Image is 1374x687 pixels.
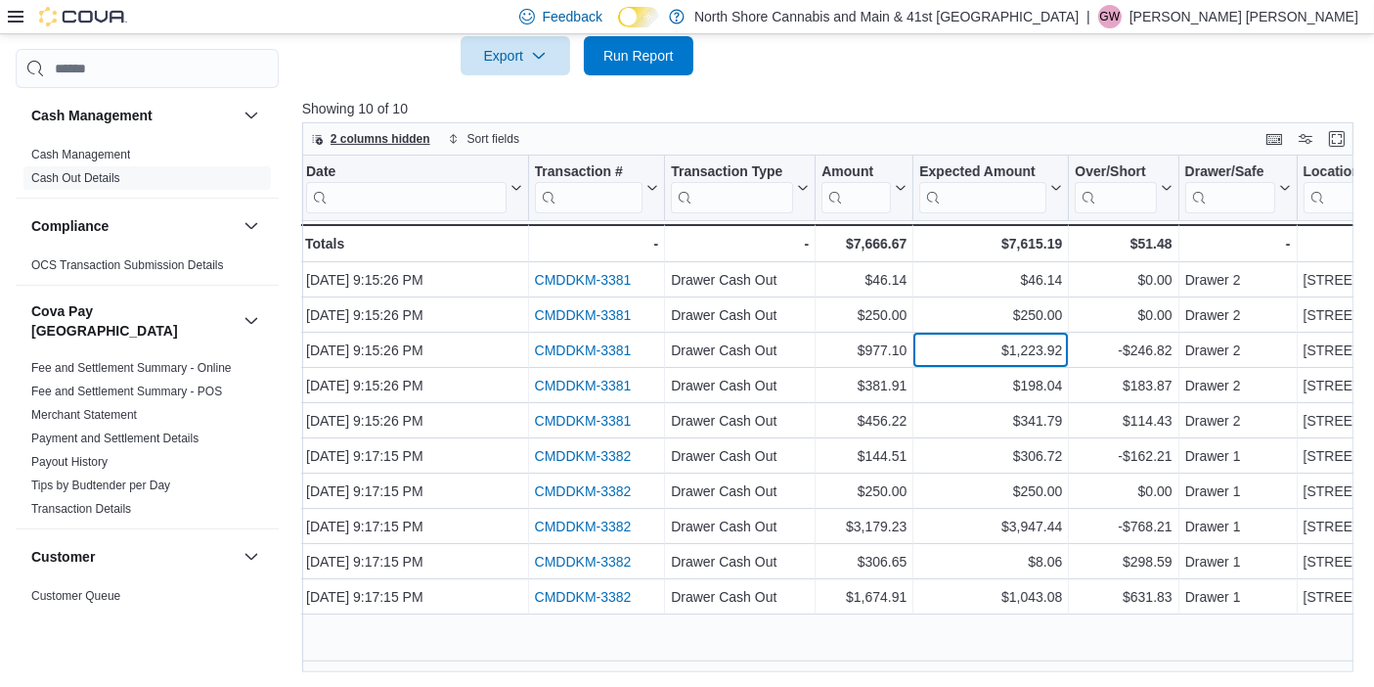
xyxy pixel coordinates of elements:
div: - [671,232,809,255]
span: Fee and Settlement Summary - Online [31,360,232,376]
span: Run Report [603,46,674,66]
span: Merchant Statement [31,407,137,423]
span: Export [472,36,558,75]
a: Payout History [31,455,108,469]
div: $456.22 [821,409,907,433]
div: $250.00 [821,480,907,503]
p: | [1086,5,1090,28]
div: Drawer 2 [1184,374,1290,397]
div: $0.00 [1075,268,1172,292]
button: Cash Management [240,104,263,127]
a: Merchant Statement [31,408,137,422]
button: Cova Pay [GEOGRAPHIC_DATA] [31,301,236,341]
button: Compliance [31,216,236,236]
a: CMDDKM-3382 [534,554,631,570]
span: Fee and Settlement Summary - POS [31,384,222,399]
div: Drawer Cash Out [671,268,809,292]
span: 2 columns hidden [331,131,430,147]
div: $306.72 [919,444,1062,468]
a: Tips by Budtender per Day [31,479,170,492]
div: [DATE] 9:17:15 PM [306,550,522,573]
div: Transaction # URL [534,163,643,213]
div: $250.00 [919,480,1062,503]
span: Payout History [31,454,108,470]
div: -$246.82 [1075,339,1172,362]
span: Payment and Settlement Details [31,431,199,446]
a: CMDDKM-3381 [534,343,631,358]
div: $46.14 [821,268,907,292]
span: Transaction Details [31,501,131,517]
div: Transaction Type [671,163,793,182]
div: $3,179.23 [821,515,907,538]
span: Feedback [543,7,602,26]
button: Display options [1294,127,1317,151]
div: [DATE] 9:15:26 PM [306,268,522,292]
div: Drawer 1 [1184,444,1290,468]
div: Drawer Cash Out [671,339,809,362]
div: Drawer 1 [1184,550,1290,573]
a: Transaction Details [31,502,131,516]
div: $7,615.19 [919,232,1062,255]
button: Amount [821,163,907,213]
div: $306.65 [821,550,907,573]
a: Customer Queue [31,589,120,603]
div: Drawer 1 [1184,515,1290,538]
div: -$768.21 [1075,515,1172,538]
div: Amount [821,163,891,182]
div: Cova Pay [GEOGRAPHIC_DATA] [16,356,279,528]
a: CMDDKM-3382 [534,519,631,534]
div: $1,223.92 [919,339,1062,362]
div: Drawer Cash Out [671,444,809,468]
div: $7,666.67 [821,232,907,255]
div: $46.14 [919,268,1062,292]
div: Totals [305,232,522,255]
div: Drawer 2 [1184,409,1290,433]
div: Customer [16,584,279,616]
div: Drawer/Safe [1184,163,1274,182]
button: Customer [240,545,263,569]
div: [DATE] 9:17:15 PM [306,480,522,503]
span: GW [1099,5,1120,28]
a: CMDDKM-3382 [534,589,631,605]
div: -$162.21 [1075,444,1172,468]
input: Dark Mode [618,7,659,27]
img: Cova [39,7,127,26]
div: $0.00 [1075,303,1172,327]
button: Transaction # [534,163,658,213]
div: Drawer Cash Out [671,480,809,503]
div: $198.04 [919,374,1062,397]
h3: Compliance [31,216,109,236]
div: $3,947.44 [919,515,1062,538]
p: [PERSON_NAME] [PERSON_NAME] [1130,5,1358,28]
span: Cash Out Details [31,170,120,186]
div: $183.87 [1075,374,1172,397]
div: [DATE] 9:17:15 PM [306,585,522,609]
div: Drawer Cash Out [671,374,809,397]
div: Compliance [16,253,279,285]
button: Export [461,36,570,75]
button: Drawer/Safe [1184,163,1290,213]
a: CMDDKM-3381 [534,378,631,393]
span: Tips by Budtender per Day [31,478,170,493]
div: $631.83 [1075,585,1172,609]
div: Drawer Cash Out [671,409,809,433]
a: CMDDKM-3382 [534,448,631,464]
div: Expected Amount [919,163,1046,182]
a: Cash Out Details [31,171,120,185]
div: Over/Short [1075,163,1156,182]
div: $8.06 [919,550,1062,573]
span: OCS Transaction Submission Details [31,257,224,273]
a: CMDDKM-3382 [534,483,631,499]
div: [DATE] 9:15:26 PM [306,409,522,433]
a: Payment and Settlement Details [31,432,199,445]
div: Date [306,163,507,213]
div: Amount [821,163,891,213]
button: Compliance [240,214,263,238]
div: $250.00 [919,303,1062,327]
div: $341.79 [919,409,1062,433]
span: Sort fields [467,131,519,147]
div: Drawer Cash Out [671,550,809,573]
button: Cova Pay [GEOGRAPHIC_DATA] [240,309,263,333]
div: [DATE] 9:15:26 PM [306,339,522,362]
